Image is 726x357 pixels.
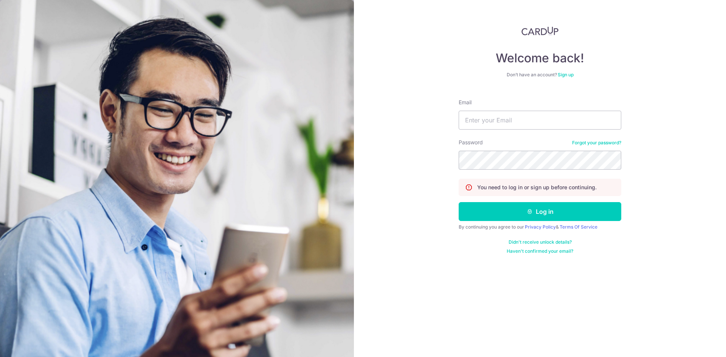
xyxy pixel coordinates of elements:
p: You need to log in or sign up before continuing. [477,184,597,191]
div: By continuing you agree to our & [459,224,621,230]
img: CardUp Logo [521,26,558,36]
a: Privacy Policy [525,224,556,230]
a: Forgot your password? [572,140,621,146]
div: Don’t have an account? [459,72,621,78]
h4: Welcome back! [459,51,621,66]
a: Didn't receive unlock details? [509,239,572,245]
a: Haven't confirmed your email? [507,248,573,254]
a: Terms Of Service [560,224,597,230]
label: Password [459,139,483,146]
input: Enter your Email [459,111,621,130]
label: Email [459,99,472,106]
button: Log in [459,202,621,221]
a: Sign up [558,72,574,77]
